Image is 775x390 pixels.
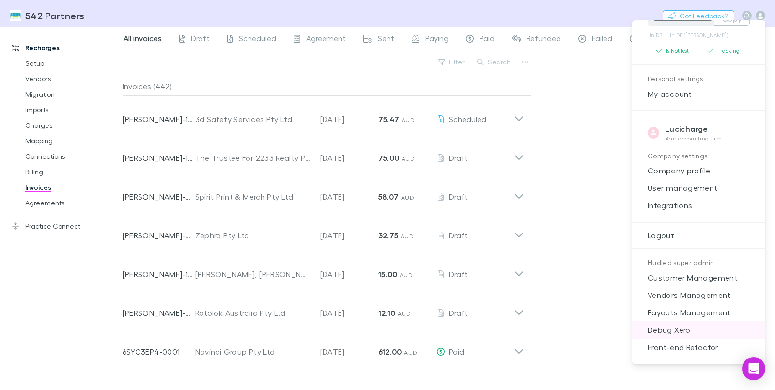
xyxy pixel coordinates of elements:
span: Company profile [640,165,758,176]
span: Logout [640,230,758,241]
span: Integrations [640,200,758,211]
button: Tracking [699,45,750,57]
span: Front-end Refactor [640,342,758,353]
p: Your accounting firm [665,135,722,142]
span: Vendors Management [640,289,758,301]
span: Payouts Management [640,307,758,318]
span: My account [640,88,758,100]
span: Customer Management [640,272,758,283]
strong: Lucicharge [665,124,708,134]
p: Personal settings [648,73,750,85]
p: Company settings [648,150,750,162]
span: User management [640,182,758,194]
div: Open Intercom Messenger [742,357,765,380]
a: In DB [648,30,664,41]
a: In DB ([PERSON_NAME]) [668,30,730,41]
button: Is NotTest [648,45,699,57]
p: Hudled super admin [648,257,750,269]
span: Debug Xero [640,324,758,336]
